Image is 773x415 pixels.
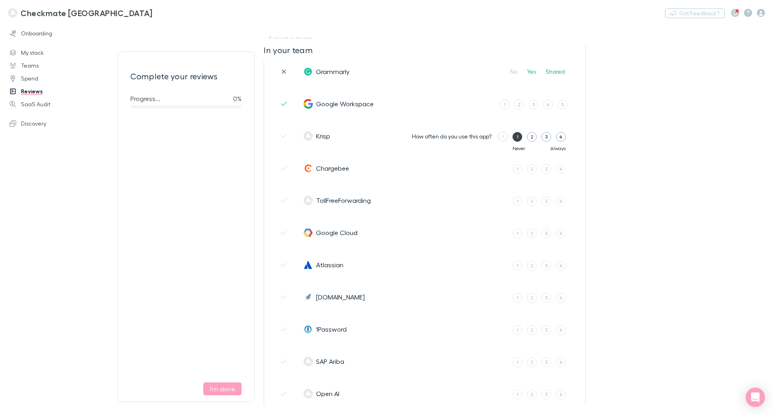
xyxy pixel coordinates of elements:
[550,145,566,152] span: Always
[303,389,313,398] img: Open AI's Logo
[316,324,347,334] span: 1Password
[531,165,533,172] div: 2
[504,101,506,108] div: 1
[316,389,339,398] span: Open AI
[2,27,109,40] a: Onboarding
[545,133,548,140] div: 3
[502,133,504,140] div: X
[545,230,548,237] div: 3
[517,133,519,140] div: 1
[665,8,725,18] button: Got Feedback?
[412,132,492,140] span: How often do you use this app?
[561,101,564,108] div: 5
[21,8,152,18] h3: Checkmate [GEOGRAPHIC_DATA]
[518,101,520,108] div: 2
[531,359,533,365] div: 2
[303,228,313,237] img: Google Cloud's Logo
[303,292,313,302] img: APITemplate.io's Logo
[269,34,581,43] div: Select a team
[316,131,330,141] span: Krisp
[522,67,541,76] button: Yes
[316,163,349,173] span: Chargebee
[130,94,160,103] div: Progress...
[2,117,109,130] a: Discovery
[517,294,519,301] div: 1
[517,230,519,237] div: 1
[545,359,548,365] div: 3
[531,230,533,237] div: 2
[233,94,242,103] div: 0 %
[517,165,519,172] div: 1
[505,67,522,76] button: No
[531,391,533,398] div: 2
[316,196,371,205] span: TollFreeForwarding
[559,326,562,333] div: 4
[545,294,548,301] div: 3
[517,326,519,333] div: 1
[316,357,344,366] span: SAP Ariba
[545,262,548,269] div: 3
[545,165,548,172] div: 3
[532,101,535,108] div: 3
[541,67,570,76] button: Shared
[2,98,109,111] a: SaaS Audit
[303,260,313,270] img: Atlassian's Logo
[303,67,313,76] img: Grammarly's Logo
[531,133,533,140] div: 2
[559,230,562,237] div: 4
[2,72,109,85] a: Spend
[517,391,519,398] div: 1
[559,359,562,365] div: 4
[513,145,525,152] span: Never
[546,101,550,108] div: 4
[264,32,586,45] button: Select a team
[303,196,313,205] img: TollFreeForwarding's Logo
[303,131,313,141] img: Krisp's Logo
[303,99,313,109] img: Google Workspace's Logo
[316,260,343,270] span: Atlassian
[517,359,519,365] div: 1
[531,198,533,204] div: 2
[531,262,533,269] div: 2
[531,294,533,301] div: 2
[264,45,425,55] h2: In your team
[303,357,313,366] img: SAP Ariba's Logo
[517,198,519,204] div: 1
[2,85,109,98] a: Reviews
[8,8,17,18] img: Checkmate New Zealand's Logo
[559,262,562,269] div: 4
[316,99,374,109] span: Google Workspace
[316,292,365,302] span: [DOMAIN_NAME]
[545,198,548,204] div: 3
[559,165,562,172] div: 4
[498,131,513,141] div: I don't have access
[559,198,562,204] div: 4
[303,324,313,334] img: 1Password's Logo
[203,382,242,395] button: I'm done
[746,388,765,407] div: Open Intercom Messenger
[559,391,562,398] div: 4
[3,3,157,23] a: Checkmate [GEOGRAPHIC_DATA]
[531,326,533,333] div: 2
[316,67,349,76] span: Grammarly
[2,59,109,72] a: Teams
[545,391,548,398] div: 3
[316,228,358,237] span: Google Cloud
[545,326,548,333] div: 3
[559,294,562,301] div: 4
[559,133,562,140] div: 4
[517,262,519,269] div: 1
[303,163,313,173] img: Chargebee's Logo
[2,46,109,59] a: My stack
[130,71,242,81] h3: Complete your reviews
